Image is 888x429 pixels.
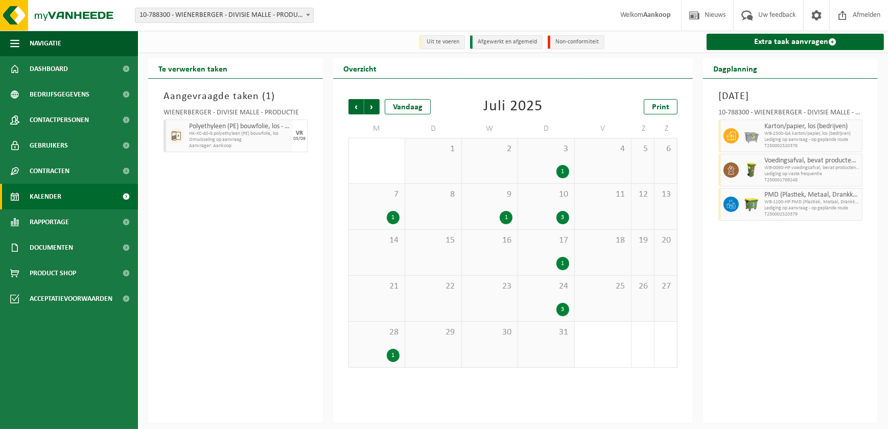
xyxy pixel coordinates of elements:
span: 18 [580,235,626,246]
img: WB-0060-HPE-GN-50 [744,162,759,178]
span: 10-788300 - WIENERBERGER - DIVISIE MALLE - PRODUCTIE - MALLE [135,8,313,22]
span: 5 [637,144,649,155]
span: T250002520379 [764,211,859,218]
span: 4 [580,144,626,155]
span: Dashboard [30,56,68,82]
span: 3 [523,144,569,155]
a: Print [644,99,677,114]
td: W [462,120,519,138]
span: Documenten [30,235,73,260]
span: 2 [467,144,513,155]
span: 1 [266,91,271,102]
span: WB-1100-HP PMD (Plastiek, Metaal, Drankkartons) (bedrijven) [764,199,859,205]
span: WB-0060-HP voedingsafval, bevat producten van dierlijke oors [764,165,859,171]
td: D [405,120,462,138]
span: 15 [410,235,456,246]
h2: Te verwerken taken [148,58,238,78]
h3: Aangevraagde taken ( ) [163,89,308,104]
span: HK-XC-40-G polyethyleen (PE) bouwfolie, los [189,131,290,137]
span: 16 [467,235,513,246]
span: Bedrijfsgegevens [30,82,89,107]
span: Lediging op aanvraag - op geplande route [764,205,859,211]
span: Contracten [30,158,69,184]
span: 20 [660,235,672,246]
div: WIENERBERGER - DIVISIE MALLE - PRODUCTIE [163,109,308,120]
div: 10-788300 - WIENERBERGER - DIVISIE MALLE - PRODUCTIE - MALLE [718,109,862,120]
span: 29 [410,327,456,338]
span: T250001769248 [764,177,859,183]
span: Polyethyleen (PE) bouwfolie, los - naturel/gekleurd [189,123,290,131]
h3: [DATE] [718,89,862,104]
span: 12 [637,189,649,200]
span: 26 [637,281,649,292]
h2: Dagplanning [703,58,767,78]
img: WB-2500-GAL-GY-01 [744,128,759,144]
span: 25 [580,281,626,292]
div: VR [296,130,303,136]
a: Extra taak aanvragen [707,34,884,50]
span: Acceptatievoorwaarden [30,286,112,312]
span: Lediging op vaste frequentie [764,171,859,177]
span: PMD (Plastiek, Metaal, Drankkartons) (bedrijven) [764,191,859,199]
td: V [575,120,632,138]
span: 10-788300 - WIENERBERGER - DIVISIE MALLE - PRODUCTIE - MALLE [135,8,314,23]
span: 7 [354,189,400,200]
span: Aanvrager: Aankoop [189,143,290,149]
span: 11 [580,189,626,200]
span: 6 [660,144,672,155]
span: 23 [467,281,513,292]
span: Contactpersonen [30,107,89,133]
span: 28 [354,327,400,338]
span: Print [652,103,669,111]
td: M [348,120,405,138]
span: Gebruikers [30,133,68,158]
li: Afgewerkt en afgemeld [470,35,543,49]
li: Uit te voeren [419,35,465,49]
span: Navigatie [30,31,61,56]
span: Karton/papier, los (bedrijven) [764,123,859,131]
span: 19 [637,235,649,246]
span: 10 [523,189,569,200]
div: 1 [556,257,569,270]
span: Kalender [30,184,61,209]
span: 30 [467,327,513,338]
span: 31 [523,327,569,338]
div: 1 [500,211,512,224]
span: T250002520378 [764,143,859,149]
span: Volgende [364,99,380,114]
span: Omwisseling op aanvraag [189,137,290,143]
span: Vorige [348,99,364,114]
li: Non-conformiteit [548,35,604,49]
span: 22 [410,281,456,292]
div: 1 [387,349,400,362]
div: Juli 2025 [483,99,543,114]
img: WB-1100-HPE-GN-50 [744,197,759,212]
span: 27 [660,281,672,292]
div: 1 [387,211,400,224]
div: 1 [556,165,569,178]
span: 9 [467,189,513,200]
span: 14 [354,235,400,246]
span: Rapportage [30,209,69,235]
span: Product Shop [30,260,76,286]
span: 8 [410,189,456,200]
strong: Aankoop [643,11,671,19]
div: 05/09 [294,136,306,141]
span: WB-2500-GA karton/papier, los (bedrijven) [764,131,859,137]
span: 21 [354,281,400,292]
td: Z [632,120,655,138]
div: 3 [556,303,569,316]
span: Voedingsafval, bevat producten van dierlijke oorsprong, onverpakt, categorie 3 [764,157,859,165]
span: Lediging op aanvraag - op geplande route [764,137,859,143]
h2: Overzicht [333,58,387,78]
span: 13 [660,189,672,200]
td: D [518,120,575,138]
div: Vandaag [385,99,431,114]
span: 24 [523,281,569,292]
div: 3 [556,211,569,224]
span: 17 [523,235,569,246]
td: Z [655,120,677,138]
span: 1 [410,144,456,155]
